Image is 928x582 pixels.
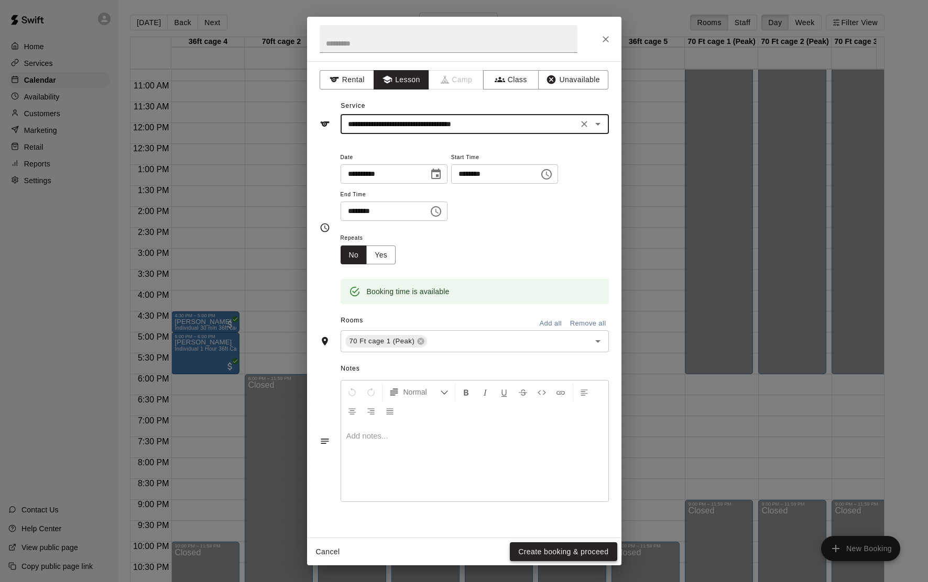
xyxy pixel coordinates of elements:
svg: Rooms [320,336,330,346]
button: Left Align [575,383,593,401]
button: Rental [320,70,375,89]
div: Booking time is available [367,282,450,301]
svg: Timing [320,222,330,233]
button: Class [483,70,538,89]
button: Format Underline [495,383,513,401]
button: Choose time, selected time is 7:30 PM [425,201,446,222]
button: Format Bold [457,383,475,401]
button: Open [591,334,605,349]
button: Format Strikethrough [514,383,532,401]
div: outlined button group [341,245,396,265]
button: Clear [577,117,592,131]
span: Normal [403,387,440,397]
button: Close [596,30,615,49]
span: Rooms [341,317,363,324]
span: Service [341,102,365,109]
button: Remove all [567,316,609,332]
button: Cancel [311,542,345,562]
span: Start Time [451,151,558,165]
span: 70 Ft cage 1 (Peak) [345,336,419,346]
span: Repeats [341,231,405,245]
button: Add all [534,316,567,332]
button: Right Align [362,401,380,420]
span: Notes [341,361,608,377]
button: Choose date, selected date is Sep 11, 2025 [425,164,446,185]
button: No [341,245,367,265]
button: Open [591,117,605,131]
svg: Service [320,119,330,129]
button: Format Italics [476,383,494,401]
button: Center Align [343,401,361,420]
button: Insert Link [552,383,570,401]
button: Redo [362,383,380,401]
button: Lesson [374,70,429,89]
svg: Notes [320,436,330,446]
span: End Time [341,188,447,202]
div: 70 Ft cage 1 (Peak) [345,335,428,348]
button: Formatting Options [385,383,453,401]
button: Unavailable [538,70,608,89]
button: Undo [343,383,361,401]
button: Yes [366,245,396,265]
span: Camps can only be created in the Services page [429,70,484,89]
button: Justify Align [381,401,399,420]
button: Choose time, selected time is 7:00 PM [536,164,557,185]
button: Create booking & proceed [510,542,617,562]
button: Insert Code [533,383,551,401]
span: Date [341,151,447,165]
